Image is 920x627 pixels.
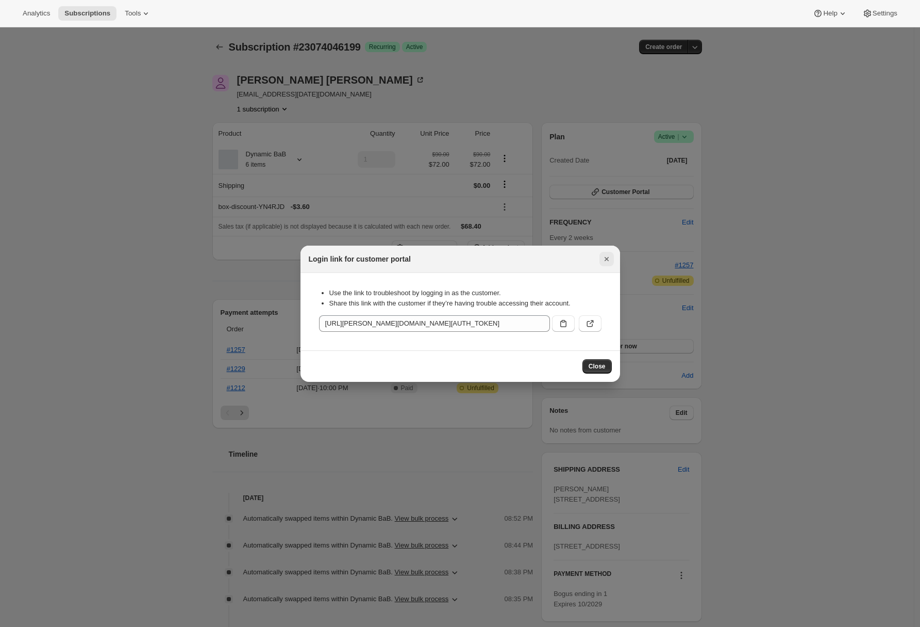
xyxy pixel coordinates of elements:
[64,9,110,18] span: Subscriptions
[329,298,601,309] li: Share this link with the customer if they’re having trouble accessing their account.
[599,252,614,266] button: Close
[58,6,116,21] button: Subscriptions
[582,359,612,374] button: Close
[309,254,411,264] h2: Login link for customer portal
[125,9,141,18] span: Tools
[23,9,50,18] span: Analytics
[873,9,897,18] span: Settings
[119,6,157,21] button: Tools
[823,9,837,18] span: Help
[589,362,606,371] span: Close
[329,288,601,298] li: Use the link to troubleshoot by logging in as the customer.
[16,6,56,21] button: Analytics
[807,6,854,21] button: Help
[856,6,904,21] button: Settings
